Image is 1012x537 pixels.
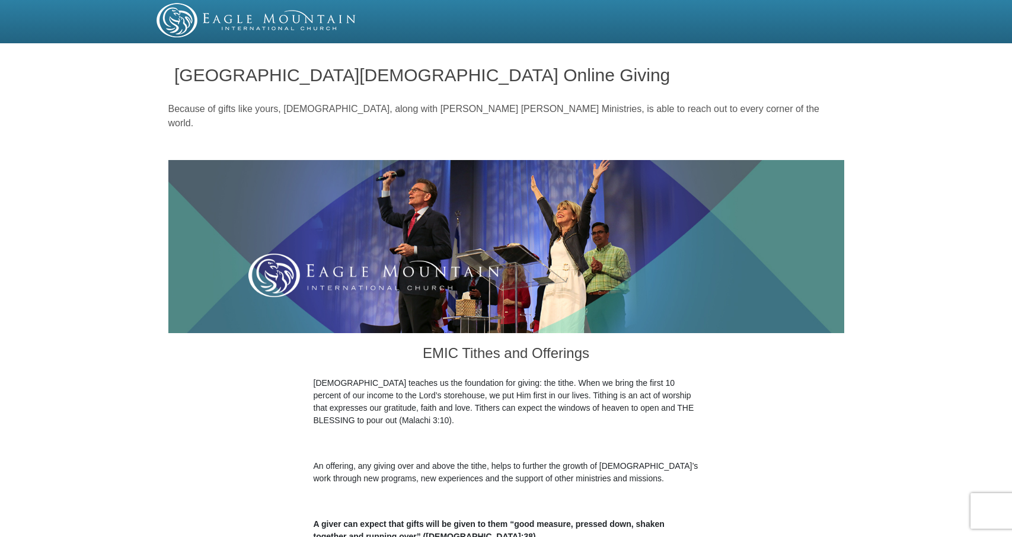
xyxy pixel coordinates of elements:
h3: EMIC Tithes and Offerings [314,333,699,377]
p: [DEMOGRAPHIC_DATA] teaches us the foundation for giving: the tithe. When we bring the first 10 pe... [314,377,699,427]
p: An offering, any giving over and above the tithe, helps to further the growth of [DEMOGRAPHIC_DAT... [314,460,699,485]
img: EMIC [157,3,357,37]
h1: [GEOGRAPHIC_DATA][DEMOGRAPHIC_DATA] Online Giving [174,65,838,85]
p: Because of gifts like yours, [DEMOGRAPHIC_DATA], along with [PERSON_NAME] [PERSON_NAME] Ministrie... [168,102,844,130]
